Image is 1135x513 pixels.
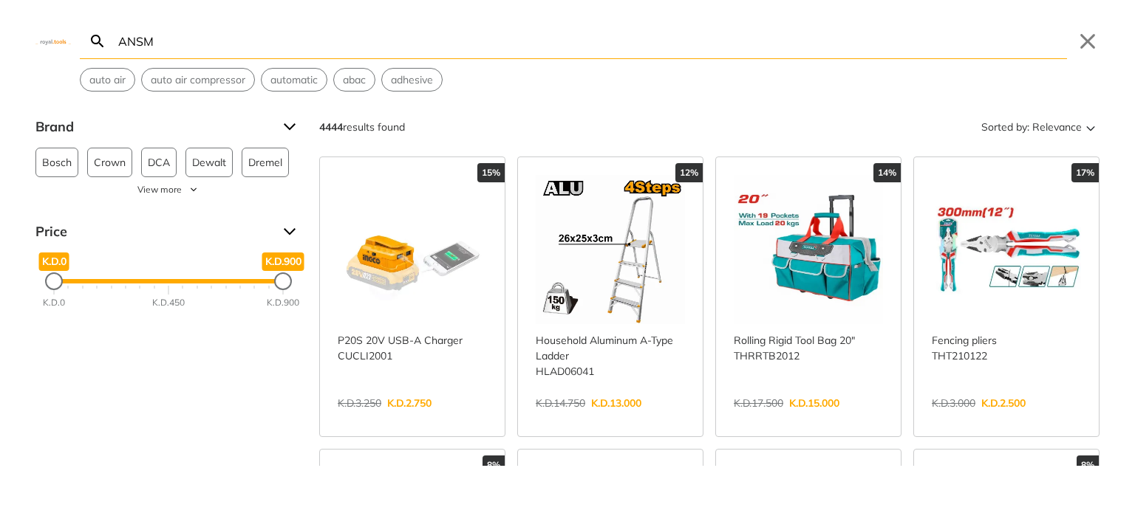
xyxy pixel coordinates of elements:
[675,163,703,182] div: 12%
[142,69,254,91] button: Select suggestion: auto air compressor
[1077,455,1099,475] div: 8%
[274,272,292,290] div: Maximum Price
[1082,118,1100,136] svg: Sort
[94,148,126,176] span: Crown
[137,183,182,196] span: View more
[334,69,375,91] button: Select suggestion: abac
[248,148,282,176] span: Dremel
[978,115,1100,139] button: Sorted by:Relevance Sort
[35,220,272,244] span: Price
[483,455,505,475] div: 8%
[873,163,901,182] div: 14%
[89,32,106,50] svg: Search
[1032,115,1082,139] span: Relevance
[242,148,289,177] button: Dremel
[192,148,226,176] span: Dewalt
[35,148,78,177] button: Bosch
[81,69,134,91] button: Select suggestion: auto air
[35,38,71,44] img: Close
[148,148,170,176] span: DCA
[35,115,272,139] span: Brand
[261,68,327,92] div: Suggestion: automatic
[185,148,233,177] button: Dewalt
[391,72,433,88] span: adhesive
[42,148,72,176] span: Bosch
[43,296,65,309] div: K.D.0
[87,148,132,177] button: Crown
[1076,30,1100,53] button: Close
[35,183,301,196] button: View more
[1071,163,1099,182] div: 17%
[115,24,1067,58] input: Search…
[270,72,318,88] span: automatic
[477,163,505,182] div: 15%
[333,68,375,92] div: Suggestion: abac
[45,272,63,290] div: Minimum Price
[141,148,177,177] button: DCA
[151,72,245,88] span: auto air compressor
[343,72,366,88] span: abac
[319,115,405,139] div: results found
[262,69,327,91] button: Select suggestion: automatic
[89,72,126,88] span: auto air
[80,68,135,92] div: Suggestion: auto air
[141,68,255,92] div: Suggestion: auto air compressor
[381,68,443,92] div: Suggestion: adhesive
[152,296,185,309] div: K.D.450
[382,69,442,91] button: Select suggestion: adhesive
[319,120,343,134] strong: 4444
[267,296,299,309] div: K.D.900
